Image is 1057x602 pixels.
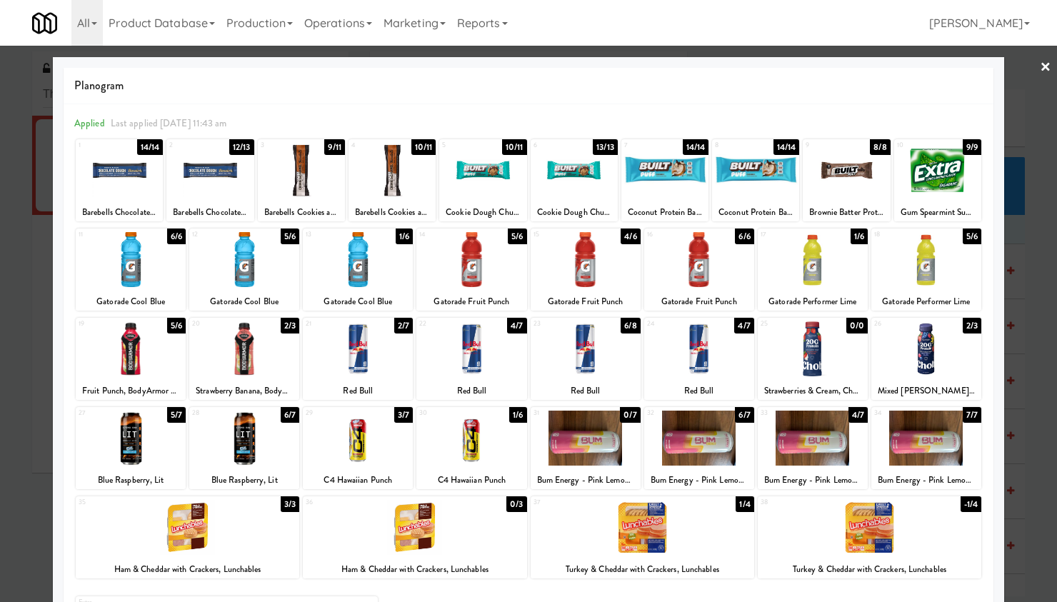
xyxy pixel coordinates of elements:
[871,318,981,400] div: 262/3Mixed [PERSON_NAME], Chobani
[306,407,358,419] div: 29
[394,318,413,333] div: 2/7
[734,318,753,333] div: 4/7
[506,496,526,512] div: 0/3
[303,407,413,489] div: 293/7C4 Hawaiian Punch
[78,293,184,311] div: Gatorade Cool Blue
[169,139,210,151] div: 2
[760,382,866,400] div: Strawberries & Cream, Chobani High Protein Greek Yogurt
[874,229,926,241] div: 18
[758,293,868,311] div: Gatorade Performer Lime
[167,407,186,423] div: 5/7
[644,293,754,311] div: Gatorade Fruit Punch
[76,139,163,221] div: 114/14Barebells Chocolate Dough
[303,318,413,400] div: 212/7Red Bull
[871,293,981,311] div: Gatorade Performer Lime
[419,407,471,419] div: 30
[896,204,979,221] div: Gum Spearmint SugarFree Chewing Gum, Extra
[76,471,186,489] div: Blue Raspberry, Lit
[192,318,244,330] div: 20
[416,229,526,311] div: 145/6Gatorade Fruit Punch
[305,561,524,578] div: Ham & Cheddar with Crackers, Lunchables
[531,229,641,311] div: 154/6Gatorade Fruit Punch
[281,229,299,244] div: 5/6
[166,139,254,221] div: 212/13Barebells Chocolate Dough
[758,229,868,311] div: 171/6Gatorade Performer Lime
[192,407,244,419] div: 28
[189,471,299,489] div: Blue Raspberry, Lit
[416,293,526,311] div: Gatorade Fruit Punch
[758,561,981,578] div: Turkey & Cheddar with Crackers, Lunchables
[303,382,413,400] div: Red Bull
[281,318,299,333] div: 2/3
[78,204,161,221] div: Barebells Chocolate Dough
[761,496,870,508] div: 38
[712,139,799,221] div: 814/14Coconut Protein Bar, Built Puff
[735,407,753,423] div: 6/7
[303,561,526,578] div: Ham & Cheddar with Crackers, Lunchables
[439,204,526,221] div: Cookie Dough Chunk Puff, BUILT Bar
[870,139,890,155] div: 8/8
[894,204,981,221] div: Gum Spearmint SugarFree Chewing Gum, Extra
[735,229,753,244] div: 6/6
[1040,46,1051,90] a: ×
[871,229,981,311] div: 185/6Gatorade Performer Lime
[848,407,868,423] div: 4/7
[189,229,299,311] div: 125/6Gatorade Cool Blue
[441,204,524,221] div: Cookie Dough Chunk Puff, BUILT Bar
[419,471,524,489] div: C4 Hawaiian Punch
[871,407,981,489] div: 347/7Bum Energy - Pink Lemonade
[647,229,699,241] div: 16
[419,293,524,311] div: Gatorade Fruit Punch
[76,496,299,578] div: 353/3Ham & Cheddar with Crackers, Lunchables
[507,318,526,333] div: 4/7
[79,139,119,151] div: 1
[502,139,527,155] div: 10/11
[76,407,186,489] div: 275/7Blue Raspberry, Lit
[261,139,301,151] div: 3
[533,496,643,508] div: 37
[442,139,483,151] div: 5
[78,561,297,578] div: Ham & Cheddar with Crackers, Lunchables
[76,318,186,400] div: 195/6Fruit Punch, BodyArmor SuperDrink
[74,75,983,96] span: Planogram
[303,229,413,311] div: 131/6Gatorade Cool Blue
[646,382,752,400] div: Red Bull
[621,204,708,221] div: Coconut Protein Bar, Built Puff
[416,407,526,489] div: 301/6C4 Hawaiian Punch
[167,318,186,333] div: 5/6
[644,471,754,489] div: Bum Energy - Pink Lemonade
[439,139,526,221] div: 510/11Cookie Dough Chunk Puff, BUILT Bar
[533,139,574,151] div: 6
[760,561,979,578] div: Turkey & Cheddar with Crackers, Lunchables
[531,293,641,311] div: Gatorade Fruit Punch
[758,496,981,578] div: 38-1/4Turkey & Cheddar with Crackers, Lunchables
[533,561,752,578] div: Turkey & Cheddar with Crackers, Lunchables
[533,407,586,419] div: 31
[874,318,926,330] div: 26
[349,204,436,221] div: Barebells Cookies and Caramel
[78,471,184,489] div: Blue Raspberry, Lit
[509,407,526,423] div: 1/6
[306,318,358,330] div: 21
[736,496,753,512] div: 1/4
[303,293,413,311] div: Gatorade Cool Blue
[683,139,709,155] div: 14/14
[306,496,415,508] div: 36
[531,407,641,489] div: 310/7Bum Energy - Pink Lemonade
[531,318,641,400] div: 236/8Red Bull
[192,229,244,241] div: 12
[531,561,754,578] div: Turkey & Cheddar with Crackers, Lunchables
[394,407,413,423] div: 3/7
[396,229,413,244] div: 1/6
[416,382,526,400] div: Red Bull
[533,471,638,489] div: Bum Energy - Pink Lemonade
[646,471,752,489] div: Bum Energy - Pink Lemonade
[963,407,981,423] div: 7/7
[258,204,345,221] div: Barebells Cookies and Caramel
[803,139,890,221] div: 98/8Brownie Batter Protein Bar, Built Puff
[620,407,640,423] div: 0/7
[621,139,708,221] div: 714/14Coconut Protein Bar, Built Puff
[305,382,411,400] div: Red Bull
[79,496,188,508] div: 35
[78,382,184,400] div: Fruit Punch, BodyArmor SuperDrink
